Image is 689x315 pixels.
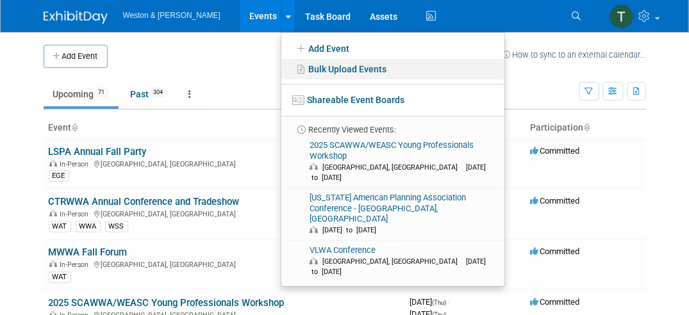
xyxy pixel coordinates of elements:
a: Upcoming71 [44,82,119,106]
th: Participation [526,117,646,139]
img: seventboard-3.png [292,95,304,105]
img: In-Person Event [49,210,57,216]
span: 304 [150,88,167,97]
a: Bulk Upload Events [281,59,504,79]
span: In-Person [60,160,93,168]
a: [US_STATE] American Planning Association Conference - [GEOGRAPHIC_DATA], [GEOGRAPHIC_DATA] [DATE]... [285,188,499,241]
div: WAT [49,221,71,232]
span: Committed [531,146,580,156]
span: In-Person [60,261,93,269]
div: EGE [49,170,69,182]
span: Committed [531,246,580,256]
img: In-Person Event [49,261,57,267]
img: In-Person Event [49,160,57,166]
a: 2025 SCAWWA/WEASC Young Professionals Workshop [GEOGRAPHIC_DATA], [GEOGRAPHIC_DATA] [DATE] to [DATE] [285,136,499,188]
a: Shareable Event Boards [281,88,504,111]
div: [GEOGRAPHIC_DATA], [GEOGRAPHIC_DATA] [49,158,400,168]
img: Tiffanie Knobloch [610,4,634,29]
span: [GEOGRAPHIC_DATA], [GEOGRAPHIC_DATA] [322,163,464,172]
a: Sort by Participation Type [584,122,590,133]
a: Add Event [281,37,504,59]
span: In-Person [60,210,93,218]
span: Committed [531,196,580,206]
div: WSS [105,221,128,232]
div: WWA [76,221,101,232]
a: VLWA Conference [GEOGRAPHIC_DATA], [GEOGRAPHIC_DATA] [DATE] to [DATE] [285,241,499,282]
div: [GEOGRAPHIC_DATA], [GEOGRAPHIC_DATA] [49,259,400,269]
span: 71 [95,88,109,97]
a: How to sync to an external calendar... [503,50,646,60]
span: - [449,297,451,307]
span: [DATE] to [DATE] [310,163,486,182]
th: Event [44,117,405,139]
a: MWWA Fall Forum [49,246,128,258]
a: CTRWWA Annual Conference and Tradeshow [49,196,240,207]
span: [DATE] to [DATE] [322,226,383,234]
div: WAT [49,271,71,283]
a: Past304 [121,82,177,106]
span: Committed [531,297,580,307]
li: Recently Viewed Events: [281,116,504,136]
img: ExhibitDay [44,11,108,24]
span: [DATE] [410,297,451,307]
a: Sort by Event Name [72,122,78,133]
a: LSPA Annual Fall Party [49,146,147,157]
button: Add Event [44,45,108,68]
div: [GEOGRAPHIC_DATA], [GEOGRAPHIC_DATA] [49,208,400,218]
span: [GEOGRAPHIC_DATA], [GEOGRAPHIC_DATA] [322,257,464,266]
span: (Thu) [433,299,447,306]
a: 2025 SCAWWA/WEASC Young Professionals Workshop [49,297,285,309]
span: Weston & [PERSON_NAME] [123,11,220,20]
